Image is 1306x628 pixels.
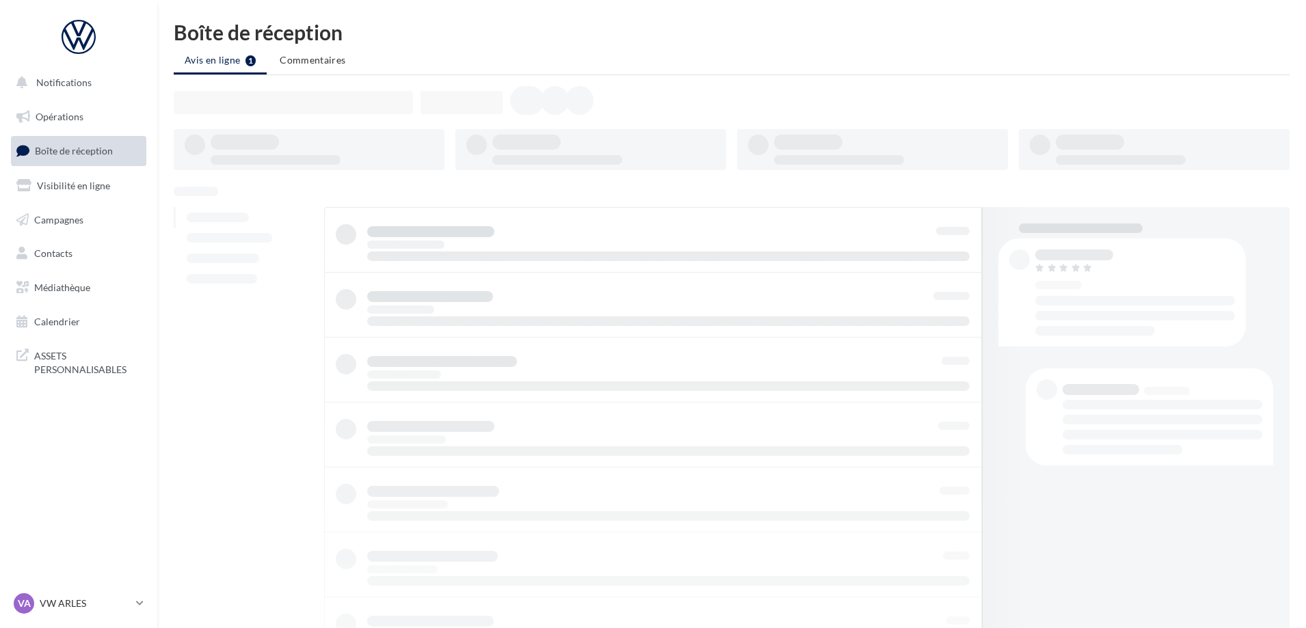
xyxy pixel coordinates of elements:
[8,172,149,200] a: Visibilité en ligne
[8,308,149,336] a: Calendrier
[8,103,149,131] a: Opérations
[8,239,149,268] a: Contacts
[8,206,149,234] a: Campagnes
[8,273,149,302] a: Médiathèque
[35,145,113,156] span: Boîte de réception
[174,22,1290,42] div: Boîte de réception
[8,136,149,165] a: Boîte de réception
[36,111,83,122] span: Opérations
[34,213,83,225] span: Campagnes
[34,247,72,259] span: Contacts
[8,341,149,381] a: ASSETS PERSONNALISABLES
[280,54,345,66] span: Commentaires
[18,597,31,610] span: VA
[37,180,110,191] span: Visibilité en ligne
[34,282,90,293] span: Médiathèque
[34,346,141,376] span: ASSETS PERSONNALISABLES
[8,68,144,97] button: Notifications
[40,597,131,610] p: VW ARLES
[34,316,80,327] span: Calendrier
[11,590,146,616] a: VA VW ARLES
[36,77,92,88] span: Notifications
